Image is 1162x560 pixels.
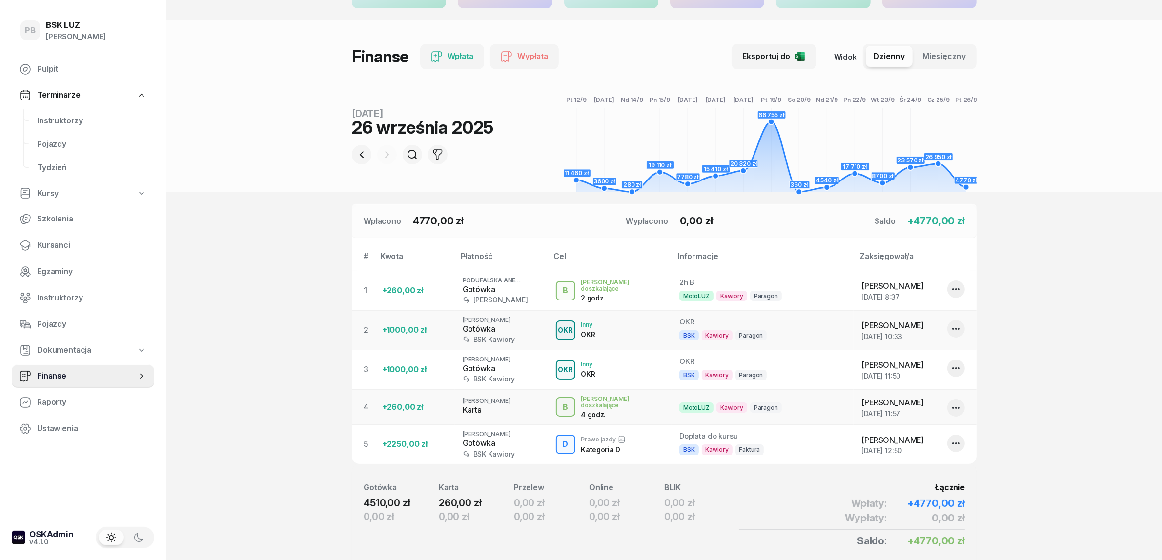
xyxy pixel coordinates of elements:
[463,450,540,458] div: BSK Kawiory
[548,250,672,271] th: Cel
[861,360,924,370] span: [PERSON_NAME]
[463,277,524,284] span: PODUFALSKA ANETA
[866,46,913,67] button: Dzienny
[46,21,106,29] div: BSK LUZ
[761,96,782,103] tspan: Pt 19/9
[672,250,854,271] th: Informacje
[556,360,575,380] button: OKR
[581,294,632,302] div: 2 godz.
[559,399,572,416] div: B
[556,397,575,417] button: B
[554,363,577,376] div: OKR
[12,339,154,361] a: Dokumentacja
[861,446,902,455] span: [DATE] 12:50
[735,370,767,380] span: Paragon
[664,481,739,494] div: BLIK
[37,239,146,252] span: Kursanci
[463,296,540,304] div: [PERSON_NAME]
[556,281,575,300] button: B
[352,109,493,119] div: [DATE]
[382,401,447,414] div: +260,00 zł
[581,330,595,339] div: OKR
[788,96,811,103] tspan: So 20/9
[556,320,575,340] button: OKR
[706,96,726,103] tspan: [DATE]
[874,50,905,63] span: Dzienny
[37,344,91,357] span: Dokumentacja
[501,50,548,63] div: Wypłata
[364,510,439,523] div: 0,00 zł
[382,363,447,376] div: +1000,00 zł
[915,46,974,67] button: Miesięczny
[679,402,714,413] span: MotoLUZ
[37,138,146,151] span: Pojazdy
[907,498,914,509] span: +
[899,96,921,103] tspan: Śr 24/9
[382,284,447,297] div: +260,00 zł
[364,401,374,414] div: 4
[37,89,80,101] span: Terminarze
[589,481,664,494] div: Online
[679,330,699,340] span: BSK
[845,511,887,525] span: Wypłaty:
[664,496,739,510] div: 0,00 zł
[621,96,643,103] tspan: Nd 14/9
[679,317,846,327] div: OKR
[871,96,895,103] tspan: Wt 23/9
[490,44,559,69] button: Wypłata
[29,109,154,133] a: Instruktorzy
[679,291,714,301] span: MotoLUZ
[12,207,154,231] a: Szkolenia
[364,215,401,227] div: Wpłacono
[463,430,510,438] span: [PERSON_NAME]
[679,431,846,441] div: Dopłata do kursu
[463,397,510,404] span: [PERSON_NAME]
[716,402,747,413] span: Kawiory
[12,313,154,336] a: Pojazdy
[463,316,510,323] span: [PERSON_NAME]
[581,396,664,408] div: [PERSON_NAME] doszkalające
[679,357,846,366] div: OKR
[581,370,595,378] div: OKR
[861,332,902,340] span: [DATE] 10:33
[29,133,154,156] a: Pojazdy
[702,330,733,340] span: Kawiory
[861,398,924,407] span: [PERSON_NAME]
[37,396,146,409] span: Raporty
[854,250,977,271] th: Zaksięgował/a
[844,96,866,103] tspan: Pn 22/9
[439,481,514,494] div: Karta
[37,187,59,200] span: Kursy
[364,324,374,337] div: 2
[594,96,614,103] tspan: [DATE]
[382,438,447,451] div: +2250,00 zł
[750,402,782,413] span: Paragon
[46,30,106,43] div: [PERSON_NAME]
[463,335,540,343] div: BSK Kawiory
[732,44,816,69] button: Eksportuj do
[463,323,540,336] div: Gotówka
[29,156,154,180] a: Tydzień
[589,510,664,523] div: 0,00 zł
[439,496,514,510] div: 260,00 zł
[734,96,754,103] tspan: [DATE]
[12,364,154,388] a: Finanse
[514,510,589,523] div: 0,00 zł
[463,356,510,363] span: [PERSON_NAME]
[581,361,595,367] div: Inny
[463,404,540,417] div: Karta
[37,265,146,278] span: Egzaminy
[702,444,733,455] span: Kawiory
[735,330,767,340] span: Paragon
[816,96,838,103] tspan: Nd 21/9
[12,234,154,257] a: Kursanci
[37,161,146,174] span: Tydzień
[463,283,540,296] div: Gotówka
[702,370,733,380] span: Kawiory
[581,321,595,328] div: Inny
[581,279,664,292] div: [PERSON_NAME] doszkalające
[463,375,540,383] div: BSK Kawiory
[12,58,154,81] a: Pulpit
[742,50,806,63] div: Eksportuj do
[37,370,137,382] span: Finanse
